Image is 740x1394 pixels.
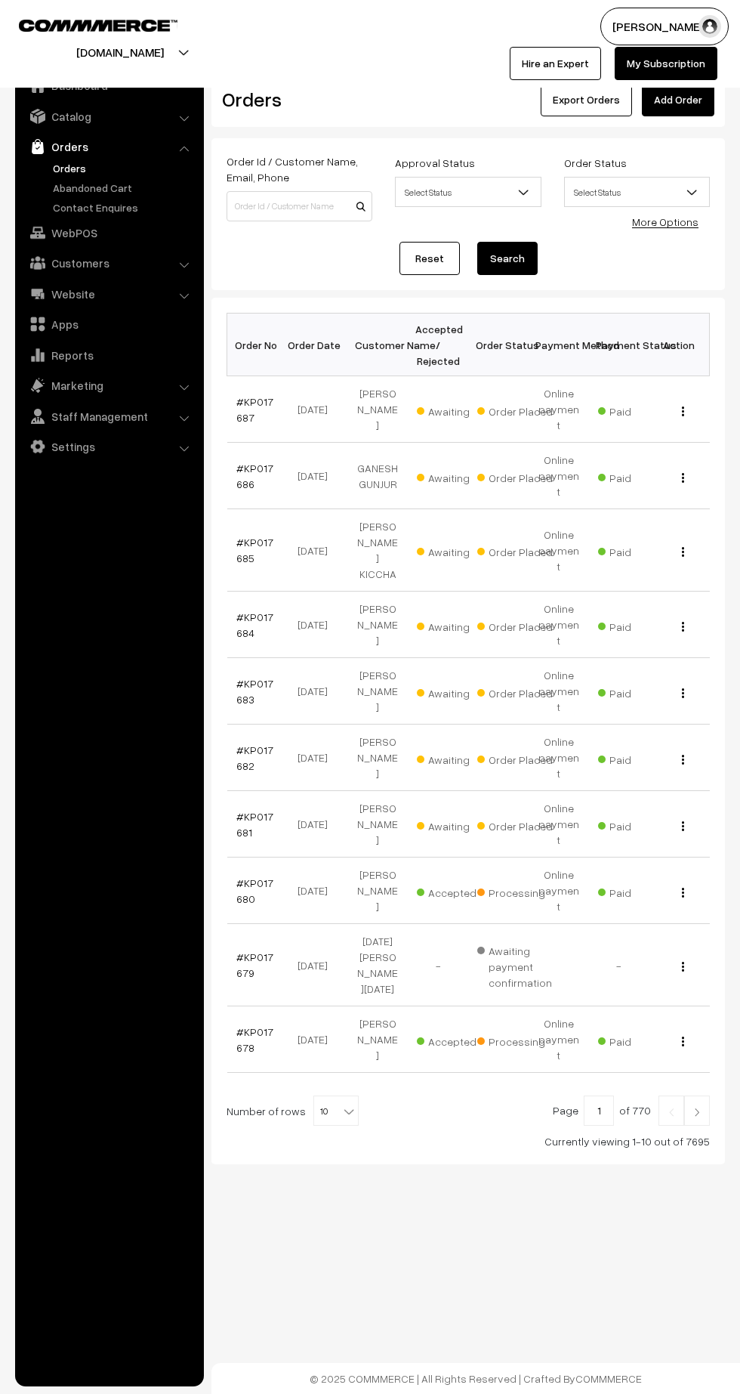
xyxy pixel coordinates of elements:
[529,858,589,924] td: Online payment
[529,443,589,509] td: Online payment
[227,153,372,185] label: Order Id / Customer Name, Email, Phone
[417,748,492,768] span: Awaiting
[529,725,589,791] td: Online payment
[589,314,649,376] th: Payment Status
[417,881,492,901] span: Accepted
[598,814,674,834] span: Paid
[417,1030,492,1049] span: Accepted
[477,1030,553,1049] span: Processing
[529,314,589,376] th: Payment Method
[598,748,674,768] span: Paid
[682,622,684,632] img: Menu
[49,160,199,176] a: Orders
[649,314,710,376] th: Action
[236,950,273,979] a: #KP017679
[19,219,199,246] a: WebPOS
[417,615,492,635] span: Awaiting
[287,658,347,725] td: [DATE]
[19,311,199,338] a: Apps
[19,280,199,308] a: Website
[49,180,199,196] a: Abandoned Cart
[347,858,408,924] td: [PERSON_NAME]
[477,615,553,635] span: Order Placed
[477,939,553,991] span: Awaiting payment confirmation
[682,1037,684,1046] img: Menu
[227,1133,710,1149] div: Currently viewing 1-10 out of 7695
[477,814,553,834] span: Order Placed
[682,821,684,831] img: Menu
[529,376,589,443] td: Online payment
[19,103,199,130] a: Catalog
[395,177,541,207] span: Select Status
[417,682,492,701] span: Awaiting
[236,610,273,639] a: #KP017684
[553,1104,578,1117] span: Page
[227,191,372,221] input: Order Id / Customer Name / Customer Email / Customer Phone
[417,400,492,419] span: Awaiting
[598,466,674,486] span: Paid
[632,215,698,228] a: More Options
[287,592,347,658] td: [DATE]
[477,881,553,901] span: Processing
[287,443,347,509] td: [DATE]
[477,400,553,419] span: Order Placed
[19,249,199,277] a: Customers
[236,395,273,424] a: #KP017687
[598,682,674,701] span: Paid
[477,466,553,486] span: Order Placed
[287,924,347,1006] td: [DATE]
[529,592,589,658] td: Online payment
[682,547,684,557] img: Menu
[477,748,553,768] span: Order Placed
[287,376,347,443] td: [DATE]
[682,473,684,483] img: Menu
[664,1108,678,1117] img: Left
[642,83,714,116] a: Add Order
[347,509,408,592] td: [PERSON_NAME] KICCHA
[564,177,710,207] span: Select Status
[598,881,674,901] span: Paid
[598,615,674,635] span: Paid
[347,658,408,725] td: [PERSON_NAME]
[49,199,199,215] a: Contact Enquires
[287,791,347,858] td: [DATE]
[287,314,347,376] th: Order Date
[227,1103,306,1119] span: Number of rows
[417,540,492,560] span: Awaiting
[347,592,408,658] td: [PERSON_NAME]
[564,155,627,171] label: Order Status
[682,888,684,898] img: Menu
[598,1030,674,1049] span: Paid
[619,1104,651,1117] span: of 770
[682,962,684,972] img: Menu
[287,1006,347,1073] td: [DATE]
[236,876,273,905] a: #KP017680
[347,443,408,509] td: GANESH GUNJUR
[589,924,649,1006] td: -
[408,314,468,376] th: Accepted / Rejected
[236,743,273,772] a: #KP017682
[347,314,408,376] th: Customer Name
[395,155,475,171] label: Approval Status
[19,20,177,31] img: COMMMERCE
[313,1096,359,1126] span: 10
[598,400,674,419] span: Paid
[690,1108,704,1117] img: Right
[529,509,589,592] td: Online payment
[287,725,347,791] td: [DATE]
[347,924,408,1006] td: [DATE][PERSON_NAME][DATE]
[529,791,589,858] td: Online payment
[399,242,460,275] a: Reset
[529,1006,589,1073] td: Online payment
[347,376,408,443] td: [PERSON_NAME]
[598,540,674,560] span: Paid
[417,466,492,486] span: Awaiting
[23,33,217,71] button: [DOMAIN_NAME]
[615,47,717,80] a: My Subscription
[19,372,199,399] a: Marketing
[347,725,408,791] td: [PERSON_NAME]
[19,342,199,369] a: Reports
[19,403,199,430] a: Staff Management
[477,540,553,560] span: Order Placed
[347,791,408,858] td: [PERSON_NAME]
